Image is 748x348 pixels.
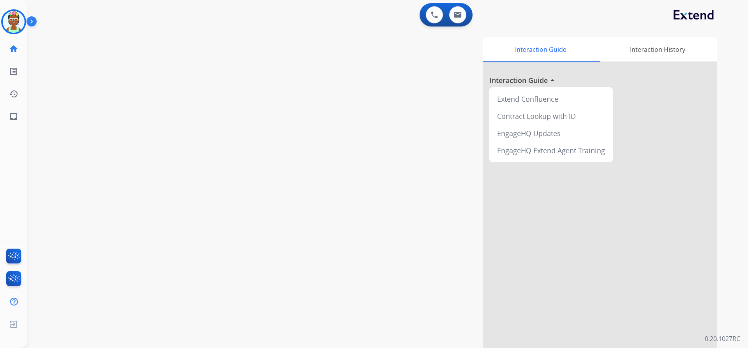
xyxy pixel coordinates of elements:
[492,142,610,159] div: EngageHQ Extend Agent Training
[9,89,18,99] mat-icon: history
[492,90,610,108] div: Extend Confluence
[9,67,18,76] mat-icon: list_alt
[9,112,18,121] mat-icon: inbox
[705,334,740,343] p: 0.20.1027RC
[9,44,18,53] mat-icon: home
[3,11,25,33] img: avatar
[598,37,717,62] div: Interaction History
[492,125,610,142] div: EngageHQ Updates
[483,37,598,62] div: Interaction Guide
[492,108,610,125] div: Contract Lookup with ID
